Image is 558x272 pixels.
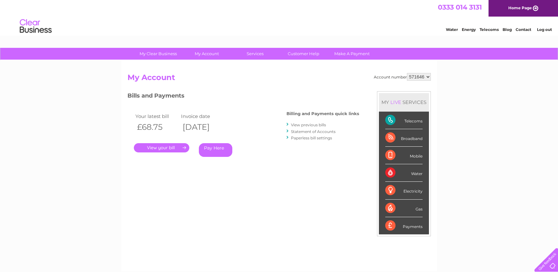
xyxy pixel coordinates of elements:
[446,27,458,32] a: Water
[516,27,531,32] a: Contact
[134,121,180,134] th: £68.75
[277,48,330,60] a: Customer Help
[179,121,225,134] th: [DATE]
[179,112,225,121] td: Invoice date
[127,91,359,102] h3: Bills and Payments
[462,27,476,32] a: Energy
[537,27,552,32] a: Log out
[385,147,423,164] div: Mobile
[389,99,402,105] div: LIVE
[438,3,482,11] a: 0333 014 3131
[326,48,378,60] a: Make A Payment
[385,182,423,199] div: Electricity
[199,143,232,157] a: Pay Here
[291,136,332,140] a: Paperless bill settings
[19,17,52,36] img: logo.png
[180,48,233,60] a: My Account
[127,73,431,85] h2: My Account
[379,93,429,111] div: MY SERVICES
[385,164,423,182] div: Water
[132,48,185,60] a: My Clear Business
[385,217,423,234] div: Payments
[134,112,180,121] td: Your latest bill
[385,129,423,147] div: Broadband
[229,48,281,60] a: Services
[385,200,423,217] div: Gas
[480,27,499,32] a: Telecoms
[503,27,512,32] a: Blog
[291,122,326,127] a: View previous bills
[385,112,423,129] div: Telecoms
[291,129,336,134] a: Statement of Accounts
[134,143,189,152] a: .
[129,4,430,31] div: Clear Business is a trading name of Verastar Limited (registered in [GEOGRAPHIC_DATA] No. 3667643...
[374,73,431,81] div: Account number
[286,111,359,116] h4: Billing and Payments quick links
